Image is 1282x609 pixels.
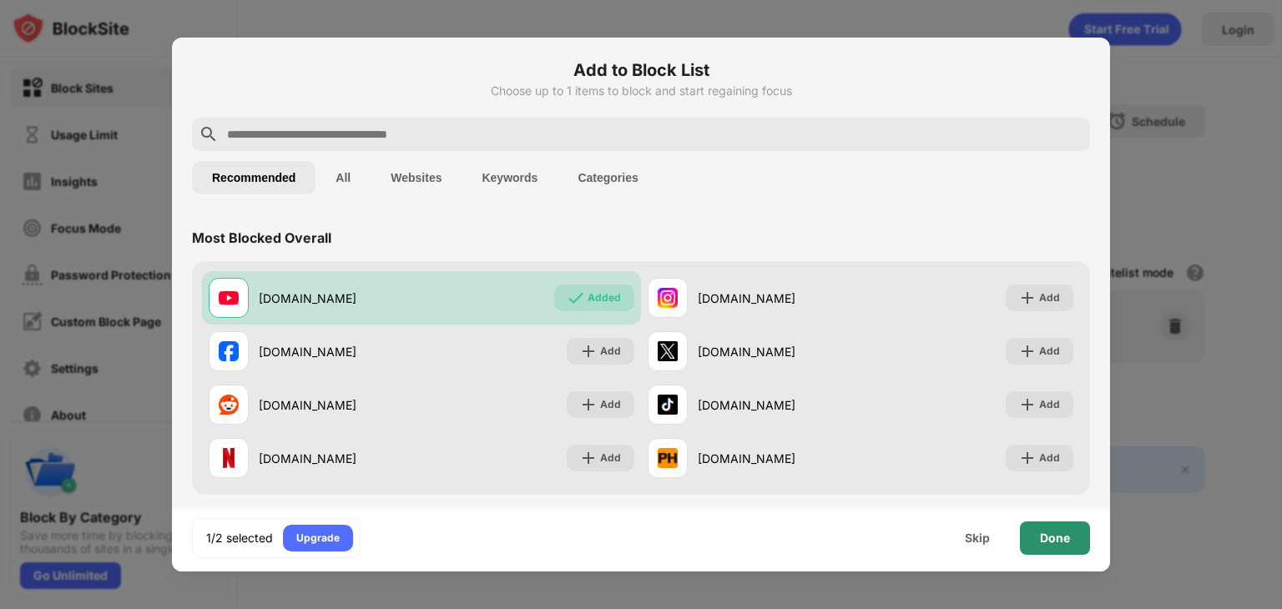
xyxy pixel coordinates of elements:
img: favicons [658,395,678,415]
div: Add [600,450,621,466]
div: Add [600,343,621,360]
img: favicons [658,288,678,308]
button: Categories [558,161,658,194]
h6: Add to Block List [192,58,1090,83]
div: [DOMAIN_NAME] [259,289,421,307]
div: [DOMAIN_NAME] [698,450,861,467]
img: favicons [219,395,239,415]
img: favicons [658,448,678,468]
div: 1/2 selected [206,530,273,546]
div: Skip [965,531,990,545]
div: Add [1039,343,1060,360]
button: Websites [371,161,462,194]
img: favicons [219,288,239,308]
button: Recommended [192,161,315,194]
div: Upgrade [296,530,340,546]
img: favicons [219,448,239,468]
div: Add [1039,396,1060,413]
img: favicons [219,341,239,361]
div: Add [600,396,621,413]
div: Done [1040,531,1070,545]
img: search.svg [199,124,219,144]
div: Add [1039,450,1060,466]
div: [DOMAIN_NAME] [259,343,421,360]
button: Keywords [462,161,558,194]
div: Most Blocked Overall [192,229,331,246]
div: [DOMAIN_NAME] [259,450,421,467]
div: Added [588,289,621,306]
div: Choose up to 1 items to block and start regaining focus [192,84,1090,98]
div: [DOMAIN_NAME] [698,396,861,414]
div: [DOMAIN_NAME] [698,289,861,307]
div: Add [1039,289,1060,306]
img: favicons [658,341,678,361]
button: All [315,161,371,194]
div: [DOMAIN_NAME] [259,396,421,414]
div: [DOMAIN_NAME] [698,343,861,360]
